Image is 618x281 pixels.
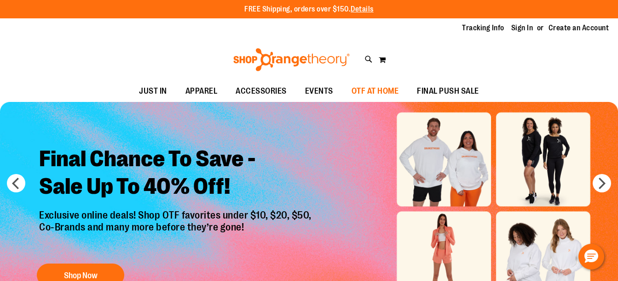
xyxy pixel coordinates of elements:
[305,81,333,101] span: EVENTS
[296,81,342,102] a: EVENTS
[176,81,227,102] a: APPAREL
[139,81,167,101] span: JUST IN
[408,81,488,102] a: FINAL PUSH SALE
[7,174,25,192] button: prev
[351,5,374,13] a: Details
[511,23,533,33] a: Sign In
[462,23,504,33] a: Tracking Info
[417,81,479,101] span: FINAL PUSH SALE
[578,244,604,270] button: Hello, have a question? Let’s chat.
[244,4,374,15] p: FREE Shipping, orders over $150.
[185,81,218,101] span: APPAREL
[236,81,287,101] span: ACCESSORIES
[32,138,321,209] h2: Final Chance To Save - Sale Up To 40% Off!
[352,81,399,101] span: OTF AT HOME
[342,81,408,102] a: OTF AT HOME
[549,23,609,33] a: Create an Account
[130,81,176,102] a: JUST IN
[232,48,351,71] img: Shop Orangetheory
[593,174,611,192] button: next
[32,209,321,254] p: Exclusive online deals! Shop OTF favorites under $10, $20, $50, Co-Brands and many more before th...
[226,81,296,102] a: ACCESSORIES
